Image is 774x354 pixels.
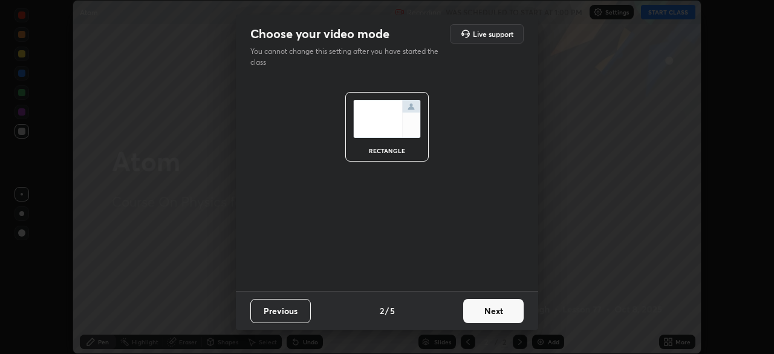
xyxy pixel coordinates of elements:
[250,299,311,323] button: Previous
[363,148,411,154] div: rectangle
[353,100,421,138] img: normalScreenIcon.ae25ed63.svg
[385,304,389,317] h4: /
[463,299,524,323] button: Next
[250,26,389,42] h2: Choose your video mode
[250,46,446,68] p: You cannot change this setting after you have started the class
[473,30,513,38] h5: Live support
[380,304,384,317] h4: 2
[390,304,395,317] h4: 5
